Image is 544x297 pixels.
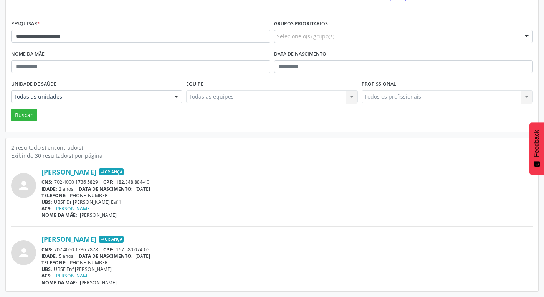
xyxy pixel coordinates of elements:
[41,179,533,185] div: 702 4000 1736 5829
[41,205,52,212] span: ACS:
[17,179,31,193] i: person
[79,253,133,259] span: DATA DE NASCIMENTO:
[11,109,37,122] button: Buscar
[41,192,533,199] div: [PHONE_NUMBER]
[362,78,396,90] label: Profissional
[41,199,533,205] div: UBSF Dr [PERSON_NAME] Esf 1
[79,186,133,192] span: DATA DE NASCIMENTO:
[11,48,45,60] label: Nome da mãe
[41,235,96,243] a: [PERSON_NAME]
[41,246,533,253] div: 707 4050 1736 7878
[116,246,149,253] span: 167.580.074-05
[55,205,91,212] a: [PERSON_NAME]
[274,18,328,30] label: Grupos prioritários
[80,212,117,218] span: [PERSON_NAME]
[41,192,67,199] span: TELEFONE:
[103,246,114,253] span: CPF:
[41,253,57,259] span: IDADE:
[11,144,533,152] div: 2 resultado(s) encontrado(s)
[41,246,53,253] span: CNS:
[41,186,57,192] span: IDADE:
[55,272,91,279] a: [PERSON_NAME]
[41,266,52,272] span: UBS:
[11,78,56,90] label: Unidade de saúde
[135,186,150,192] span: [DATE]
[17,246,31,260] i: person
[41,266,533,272] div: UBSF Enf [PERSON_NAME]
[103,179,114,185] span: CPF:
[274,48,326,60] label: Data de nascimento
[11,18,40,30] label: Pesquisar
[80,279,117,286] span: [PERSON_NAME]
[41,259,533,266] div: [PHONE_NUMBER]
[41,272,52,279] span: ACS:
[135,253,150,259] span: [DATE]
[533,130,540,157] span: Feedback
[11,152,533,160] div: Exibindo 30 resultado(s) por página
[41,179,53,185] span: CNS:
[99,236,124,243] span: Criança
[99,168,124,175] span: Criança
[277,32,334,40] span: Selecione o(s) grupo(s)
[41,259,67,266] span: TELEFONE:
[41,186,533,192] div: 2 anos
[186,78,203,90] label: Equipe
[41,253,533,259] div: 5 anos
[116,179,149,185] span: 182.848.884-40
[41,279,77,286] span: NOME DA MÃE:
[14,93,167,101] span: Todas as unidades
[41,212,77,218] span: NOME DA MÃE:
[41,168,96,176] a: [PERSON_NAME]
[529,122,544,175] button: Feedback - Mostrar pesquisa
[41,199,52,205] span: UBS:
